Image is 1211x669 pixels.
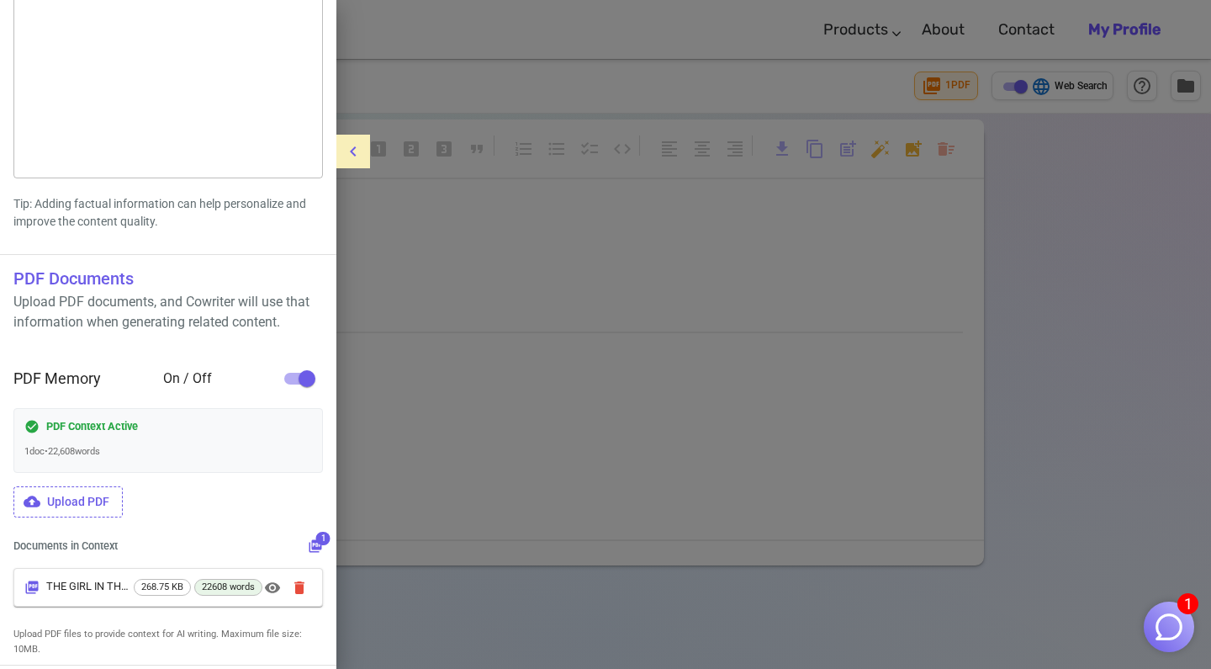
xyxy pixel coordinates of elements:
[13,369,101,387] span: PDF Memory
[46,579,130,594] p: THE GIRL IN THE PHOTOGRAPHS ([DATE] clean).pdf
[135,581,190,594] span: 268.75 KB
[46,419,138,434] p: PDF Context Active
[13,195,323,231] p: Tip: Adding factual information can help personalize and improve the content quality.
[13,265,323,292] h6: PDF Documents
[1153,611,1185,643] img: Close chat
[1177,593,1198,614] span: 1
[24,446,100,457] span: 1 doc • 22,608 words
[316,532,331,545] span: 1
[336,135,370,168] button: menu
[195,581,262,594] span: 22608 words
[163,369,274,389] span: On / Off
[13,292,323,332] p: Upload PDF documents, and Cowriter will use that information when generating related content.
[13,486,123,518] span: Upload PDF
[13,627,323,658] span: Upload PDF files to provide context for AI writing. Maximum file size: 10MB.
[13,538,118,555] h6: Documents in Context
